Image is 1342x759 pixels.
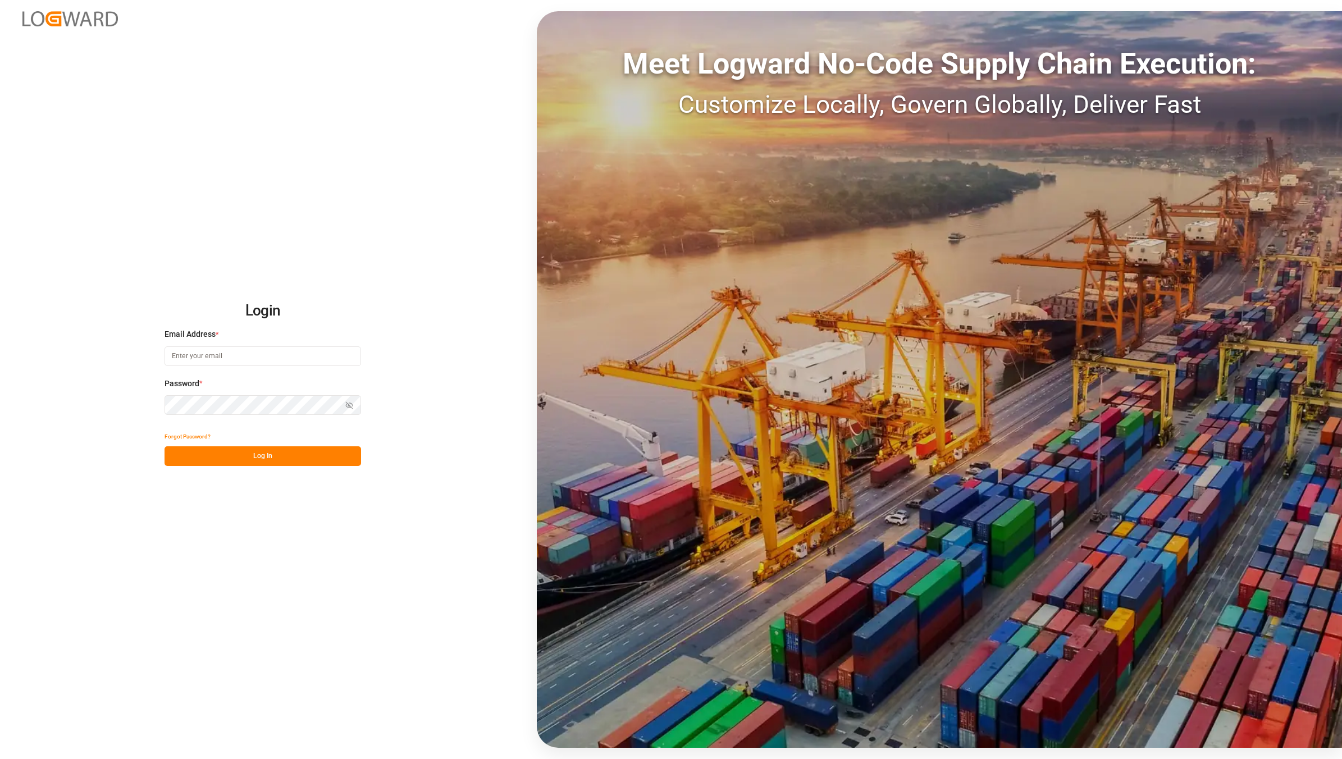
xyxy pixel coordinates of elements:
[165,378,199,390] span: Password
[165,293,361,329] h2: Login
[22,11,118,26] img: Logward_new_orange.png
[165,427,211,446] button: Forgot Password?
[165,346,361,366] input: Enter your email
[537,42,1342,86] div: Meet Logward No-Code Supply Chain Execution:
[165,446,361,466] button: Log In
[537,86,1342,123] div: Customize Locally, Govern Globally, Deliver Fast
[165,328,216,340] span: Email Address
